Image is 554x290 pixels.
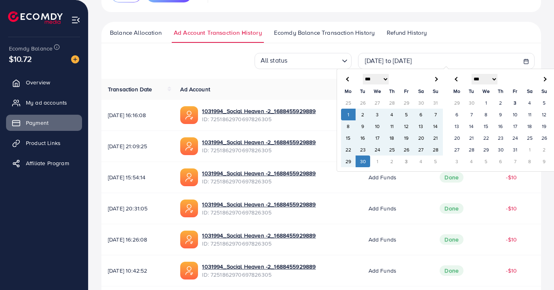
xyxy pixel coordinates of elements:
[202,138,316,146] a: 1031994_Social Heaven -2_1688455929889
[202,200,316,208] a: 1031994_Social Heaven -2_1688455929889
[414,132,428,144] td: 20
[428,156,443,167] td: 5
[537,85,552,97] th: Su
[537,156,552,167] td: 9
[274,28,375,37] span: Ecomdy Balance Transaction History
[450,85,464,97] th: Mo
[506,173,517,181] span: -$10
[108,111,167,119] span: [DATE] 16:16:08
[385,132,399,144] td: 18
[6,155,82,171] a: Affiliate Program
[341,85,356,97] th: Mo
[399,109,414,120] td: 5
[508,85,522,97] th: Fr
[428,97,443,109] td: 31
[369,235,396,244] span: Add funds
[385,97,399,109] td: 28
[493,120,508,132] td: 16
[493,132,508,144] td: 23
[428,120,443,132] td: 14
[399,120,414,132] td: 12
[537,132,552,144] td: 26
[370,156,385,167] td: 1
[399,132,414,144] td: 19
[6,115,82,131] a: Payment
[202,240,316,248] span: ID: 7251862970697826305
[370,132,385,144] td: 17
[428,144,443,156] td: 28
[202,107,316,115] a: 1031994_Social Heaven -2_1688455929889
[464,97,479,109] td: 30
[522,120,537,132] td: 18
[450,144,464,156] td: 27
[71,15,80,25] img: menu
[387,28,427,37] span: Refund History
[414,109,428,120] td: 6
[508,120,522,132] td: 17
[428,132,443,144] td: 21
[450,132,464,144] td: 20
[108,85,152,93] span: Transaction Date
[493,109,508,120] td: 9
[290,54,338,67] input: Search for option
[180,168,198,186] img: ic-ads-acc.e4c84228.svg
[479,85,493,97] th: We
[370,85,385,97] th: We
[506,204,517,212] span: -$10
[493,85,508,97] th: Th
[71,55,79,63] img: image
[522,85,537,97] th: Sa
[450,156,464,167] td: 3
[428,85,443,97] th: Su
[8,11,63,24] a: logo
[464,109,479,120] td: 7
[385,144,399,156] td: 25
[356,156,370,167] td: 30
[464,120,479,132] td: 14
[399,144,414,156] td: 26
[506,235,517,244] span: -$10
[450,109,464,120] td: 6
[493,97,508,109] td: 2
[385,85,399,97] th: Th
[202,177,316,185] span: ID: 7251862970697826305
[508,109,522,120] td: 10
[520,254,548,284] iframe: Chat
[537,97,552,109] td: 5
[508,132,522,144] td: 24
[369,204,396,212] span: Add funds
[110,28,162,37] span: Balance Allocation
[255,53,352,69] div: Search for option
[174,28,262,37] span: Ad Account Transaction History
[522,132,537,144] td: 25
[414,97,428,109] td: 30
[341,144,356,156] td: 22
[440,172,463,183] span: Done
[399,85,414,97] th: Fr
[26,159,69,167] span: Affiliate Program
[26,119,48,127] span: Payment
[522,109,537,120] td: 11
[108,173,167,181] span: [DATE] 15:54:14
[341,97,356,109] td: 25
[6,135,82,151] a: Product Links
[341,156,356,167] td: 29
[180,231,198,248] img: ic-ads-acc.e4c84228.svg
[26,78,50,86] span: Overview
[385,109,399,120] td: 4
[202,231,316,240] a: 1031994_Social Heaven -2_1688455929889
[341,132,356,144] td: 15
[450,97,464,109] td: 29
[414,120,428,132] td: 13
[202,271,316,279] span: ID: 7251862970697826305
[341,120,356,132] td: 8
[180,200,198,217] img: ic-ads-acc.e4c84228.svg
[440,265,463,276] span: Done
[6,74,82,90] a: Overview
[414,85,428,97] th: Sa
[356,85,370,97] th: Tu
[369,267,396,275] span: Add funds
[202,208,316,216] span: ID: 7251862970697826305
[370,97,385,109] td: 27
[180,106,198,124] img: ic-ads-acc.e4c84228.svg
